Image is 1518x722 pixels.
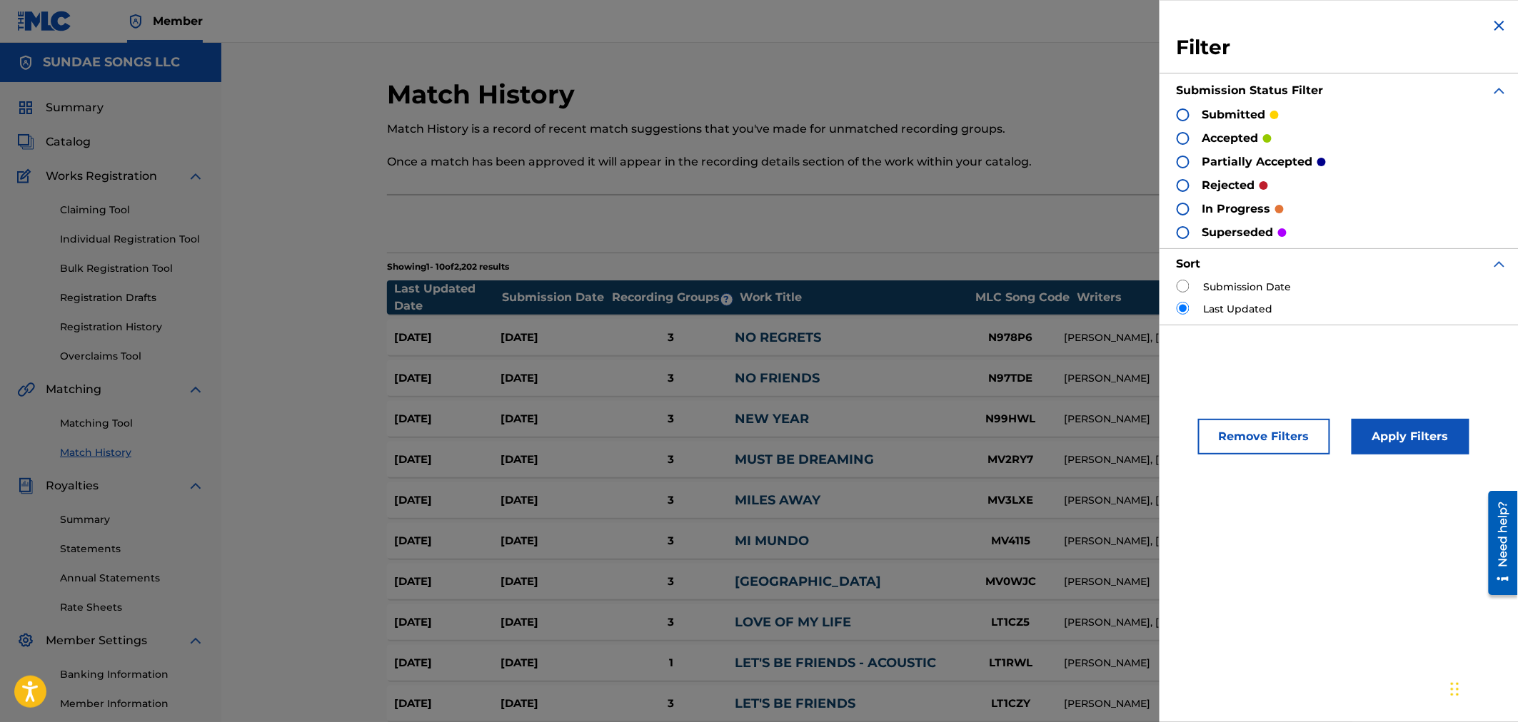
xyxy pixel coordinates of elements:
[60,320,204,335] a: Registration History
[735,492,820,508] a: MILES AWAY
[1065,615,1287,630] div: [PERSON_NAME], [PERSON_NAME]
[46,381,101,398] span: Matching
[1065,371,1287,386] div: [PERSON_NAME]
[607,655,735,671] div: 1
[60,600,204,615] a: Rate Sheets
[1451,668,1459,711] div: Drag
[1177,257,1201,270] strong: Sort
[17,99,104,116] a: SummarySummary
[740,289,968,306] div: Work Title
[1202,106,1266,123] p: submitted
[957,655,1065,671] div: LT1RWL
[607,330,735,346] div: 3
[735,452,874,467] a: MUST BE DREAMING
[1447,654,1518,722] div: Chat Widget
[394,452,501,468] div: [DATE]
[1202,200,1271,218] p: in progress
[1065,412,1287,427] div: [PERSON_NAME]
[969,289,1076,306] div: MLC Song Code
[1491,255,1508,273] img: expand
[735,533,809,549] a: MI MUNDO
[957,696,1065,712] div: LT1CZY
[153,13,203,29] span: Member
[501,655,607,671] div: [DATE]
[46,168,157,185] span: Works Registration
[187,477,204,494] img: expand
[721,294,733,305] span: ?
[60,232,204,247] a: Individual Registration Tool
[17,99,34,116] img: Summary
[60,290,204,305] a: Registration Drafts
[502,289,609,306] div: Submission Date
[60,349,204,364] a: Overclaims Tool
[607,411,735,427] div: 3
[46,99,104,116] span: Summary
[1065,452,1287,467] div: [PERSON_NAME], [PERSON_NAME]
[60,261,204,276] a: Bulk Registration Tool
[1478,485,1518,600] iframe: Resource Center
[1202,153,1313,171] p: partially accepted
[60,571,204,586] a: Annual Statements
[127,13,144,30] img: Top Rightsholder
[43,54,180,71] h5: SUNDAE SONGS LLC
[187,168,204,185] img: expand
[17,632,34,649] img: Member Settings
[387,153,1130,171] p: Once a match has been approved it will appear in the recording details section of the work within...
[394,492,501,509] div: [DATE]
[394,696,501,712] div: [DATE]
[60,445,204,460] a: Match History
[187,381,204,398] img: expand
[957,574,1065,590] div: MV0WJC
[607,492,735,509] div: 3
[957,330,1065,346] div: N978P6
[394,370,501,387] div: [DATE]
[607,452,735,468] div: 3
[1065,656,1287,671] div: [PERSON_NAME]
[607,533,735,549] div: 3
[607,614,735,631] div: 3
[501,533,607,549] div: [DATE]
[1491,17,1508,34] img: close
[187,632,204,649] img: expand
[1065,330,1287,345] div: [PERSON_NAME], [PERSON_NAME]
[1065,696,1287,711] div: [PERSON_NAME]
[17,381,35,398] img: Matching
[501,574,607,590] div: [DATE]
[60,203,204,218] a: Claiming Tool
[387,121,1130,138] p: Match History is a record of recent match suggestions that you've made for unmatched recording gr...
[387,78,582,111] h2: Match History
[735,370,820,386] a: NO FRIENDS
[610,289,739,306] div: Recording Groups
[1198,419,1330,454] button: Remove Filters
[394,280,501,315] div: Last Updated Date
[46,632,147,649] span: Member Settings
[957,452,1065,468] div: MV2RY7
[394,655,501,671] div: [DATE]
[1065,534,1287,549] div: [PERSON_NAME], [PERSON_NAME]
[957,614,1065,631] div: LT1CZ5
[46,133,91,151] span: Catalog
[1202,224,1274,241] p: superseded
[387,260,509,273] p: Showing 1 - 10 of 2,202 results
[607,574,735,590] div: 3
[1077,289,1306,306] div: Writers
[394,614,501,631] div: [DATE]
[607,370,735,387] div: 3
[501,330,607,346] div: [DATE]
[394,574,501,590] div: [DATE]
[735,696,855,711] a: LET'S BE FRIENDS
[501,411,607,427] div: [DATE]
[957,492,1065,509] div: MV3LXE
[1065,493,1287,508] div: [PERSON_NAME], [PERSON_NAME]
[17,54,34,71] img: Accounts
[501,614,607,631] div: [DATE]
[1202,177,1255,194] p: rejected
[735,614,851,630] a: LOVE OF MY LIFE
[1204,302,1273,317] label: Last Updated
[1177,83,1324,97] strong: Submission Status Filter
[957,411,1065,427] div: N99HWL
[394,533,501,549] div: [DATE]
[1177,35,1508,61] h3: Filter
